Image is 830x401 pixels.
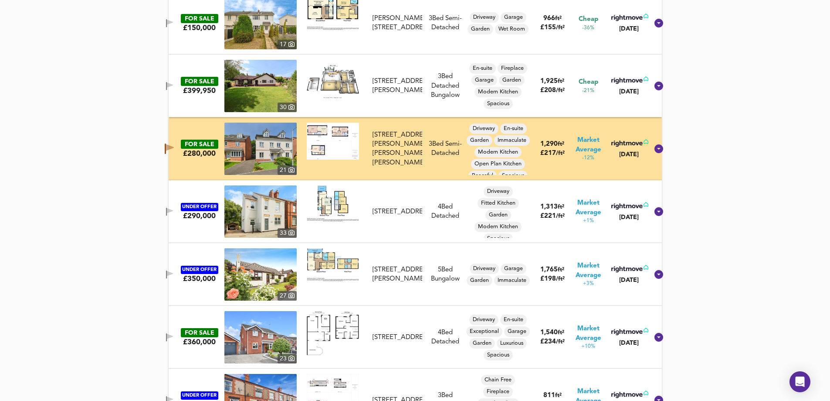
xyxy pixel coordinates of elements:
span: ft² [558,204,564,210]
span: Driveway [469,125,498,133]
span: Fireplace [483,388,513,396]
span: Market Average [569,136,607,154]
div: [PERSON_NAME][STREET_ADDRESS] [373,14,422,33]
div: Berse Gardens, Berse Road, Caego, LL11 6TQ [369,333,426,342]
div: FOR SALE£399,950 property thumbnail 30 Floorplan[STREET_ADDRESS][PERSON_NAME]3Bed Detached Bungal... [169,55,662,117]
a: property thumbnail 30 [224,60,297,112]
div: [DATE] [610,339,648,347]
div: 4 Bed Detached [426,328,465,347]
div: UNDER OFFER£290,000 property thumbnail 33 Floorplan[STREET_ADDRESS]4Bed DetachedDrivewayFitted Ki... [169,180,662,243]
div: Immaculate [494,135,530,146]
div: Driveway [469,315,498,325]
div: Fitted Kitchen [478,198,519,209]
div: Peaceful [468,171,497,181]
span: Cheap [579,15,598,24]
div: £350,000 [183,274,216,284]
span: Cheap [579,78,598,87]
div: [STREET_ADDRESS][PERSON_NAME] [373,77,422,96]
svg: Show Details [654,269,664,280]
div: Garden [485,210,511,220]
div: UNDER OFFER [181,203,218,211]
span: En-suite [500,125,527,133]
span: Garage [501,14,526,21]
svg: Show Details [654,81,664,91]
span: Exceptional [466,328,502,336]
div: Spacious [484,350,513,360]
span: Spacious [484,100,513,108]
div: FOR SALE£360,000 property thumbnail 23 Floorplan[STREET_ADDRESS]4Bed DetachedDrivewayEn-suiteExce... [169,306,662,369]
div: 17 [278,40,297,49]
span: Modern Kitchen [474,88,522,96]
span: Fireplace [498,65,527,72]
span: £ 208 [540,87,565,94]
div: Driveway [484,186,513,197]
div: Garage [501,12,526,23]
span: Fitted Kitchen [478,199,519,207]
div: [DATE] [610,213,648,222]
span: 1,925 [540,78,558,85]
div: Garden [469,338,495,349]
div: 33 [278,228,297,238]
a: property thumbnail 23 [224,311,297,363]
span: Garden [468,25,493,33]
div: 3 Bed Semi-Detached [426,140,465,158]
div: Modern Kitchen [474,222,522,232]
img: property thumbnail [224,123,297,175]
span: £ 234 [540,339,565,345]
div: Garage [504,326,530,337]
div: En-suite [500,123,527,134]
span: Garage [501,265,526,273]
span: Driveway [470,14,499,21]
div: 21 [278,165,297,175]
img: property thumbnail [224,185,297,238]
div: Open Plan Kitchen [471,159,525,169]
div: £150,000 [183,23,216,33]
svg: Show Details [654,144,664,154]
div: FOR SALE [181,140,218,149]
img: property thumbnail [224,60,297,112]
div: £280,000 [183,149,216,158]
span: ft² [558,267,564,273]
div: Wet Room [495,24,528,34]
span: Market Average [569,324,607,343]
span: Market Average [569,261,607,280]
span: Wet Room [495,25,528,33]
span: Immaculate [494,277,530,284]
span: Driveway [484,188,513,195]
div: FOR SALE£280,000 property thumbnail 21 Floorplan[STREET_ADDRESS][PERSON_NAME][PERSON_NAME][PERSON... [169,117,662,180]
div: Stryt Y Bydden, New Broughton, Wrexham, LL11 6SN [369,265,426,284]
span: Garden [467,137,492,144]
span: Spacious [498,172,528,180]
span: -21% [582,87,594,95]
div: [DATE] [610,87,648,96]
div: £290,000 [183,211,216,221]
span: ft² [558,330,564,336]
div: Modern Kitchen [474,147,522,158]
a: property thumbnail 27 [224,248,297,301]
div: Fireplace [498,63,527,74]
div: 23 [278,354,297,363]
span: Modern Kitchen [474,148,522,156]
span: / ft² [556,339,565,345]
div: Wrexham Road, New Broughton, Wrexham, LL11 6YF [369,77,426,96]
span: Garage [504,328,530,336]
span: Garden [485,211,511,219]
span: Chain Free [481,376,515,384]
div: £360,000 [183,337,216,347]
span: 1,540 [540,329,558,336]
span: Open Plan Kitchen [471,160,525,168]
span: / ft² [556,213,565,219]
div: FOR SALE [181,14,218,23]
div: Garage [501,264,526,274]
div: [DATE] [610,24,648,33]
svg: Show Details [654,206,664,217]
div: 30 [278,103,297,112]
span: ft² [555,16,562,21]
img: property thumbnail [224,311,297,363]
div: Modern Kitchen [474,87,522,97]
img: Floorplan [307,123,359,160]
div: Garden [468,24,493,34]
span: +3% [583,280,594,288]
div: Open Intercom Messenger [789,371,810,392]
div: Spacious [498,171,528,181]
